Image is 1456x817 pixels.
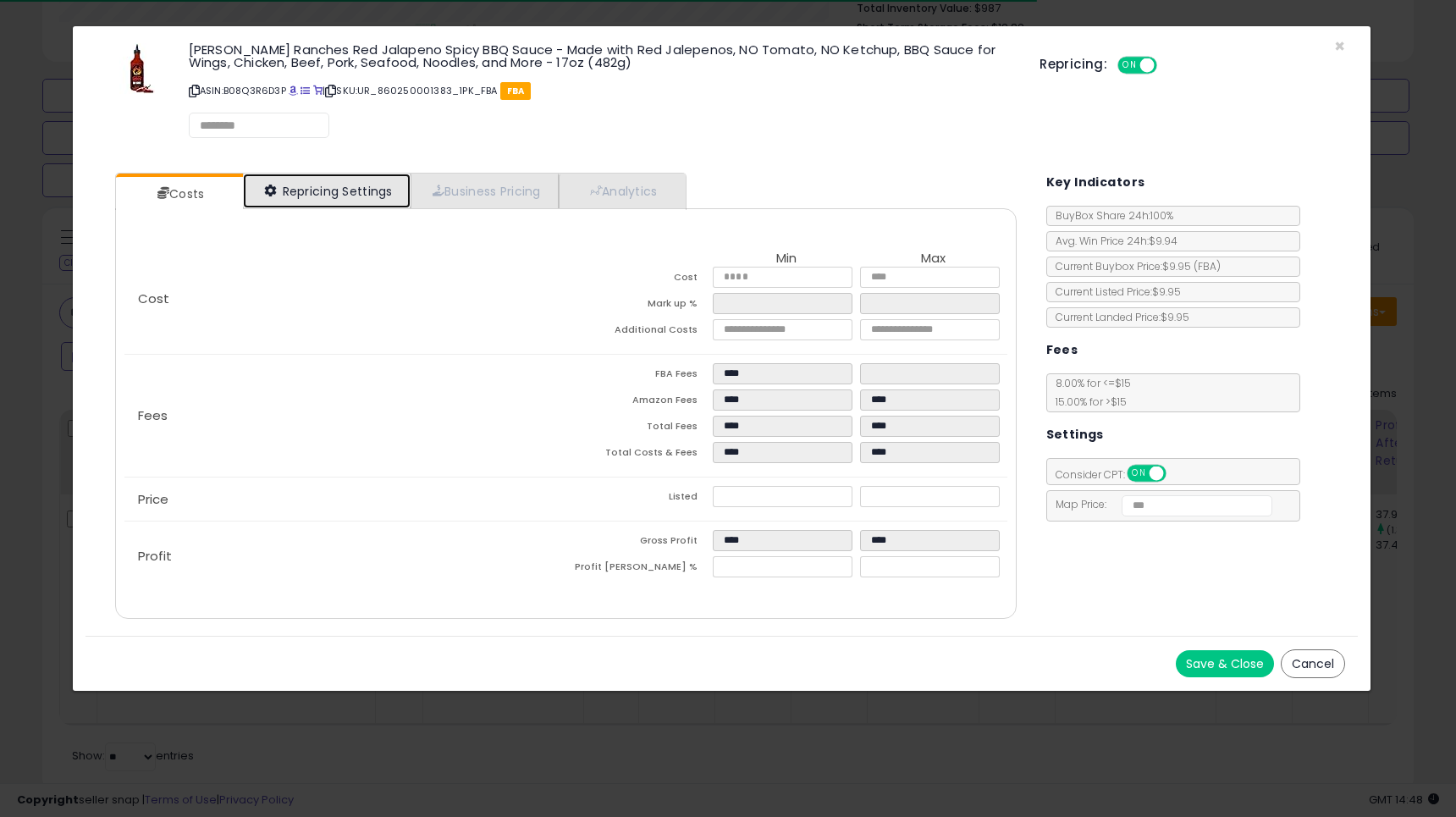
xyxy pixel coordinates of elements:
[1334,34,1345,58] span: ×
[1047,310,1189,324] span: Current Landed Price: $9.95
[565,293,713,319] td: Mark up %
[124,292,565,306] p: Cost
[1162,259,1221,273] span: $9.95
[1128,466,1150,481] span: ON
[565,363,713,389] td: FBA Fees
[1046,172,1145,193] h5: Key Indicators
[1119,58,1140,73] span: ON
[1047,234,1177,248] span: Avg. Win Price 24h: $9.94
[124,409,565,422] p: Fees
[1047,467,1189,482] span: Consider CPT:
[565,416,713,442] td: Total Fees
[289,84,298,97] a: BuyBox page
[565,486,713,512] td: Listed
[1047,208,1173,223] span: BuyBox Share 24h: 100%
[243,174,411,208] a: Repricing Settings
[116,177,241,211] a: Costs
[411,174,559,208] a: Business Pricing
[189,43,1014,69] h3: [PERSON_NAME] Ranches Red Jalapeno Spicy BBQ Sauce - Made with Red Jalepenos, NO Tomato, NO Ketch...
[565,530,713,556] td: Gross Profit
[1047,395,1127,409] span: 15.00 % for > $15
[565,267,713,293] td: Cost
[119,43,155,94] img: 315SFHVSnGL._SL60_.jpg
[189,77,1014,104] p: ASIN: B08Q3R6D3P | SKU: UR_860250001383_1PK_FBA
[1047,376,1131,409] span: 8.00 % for <= $15
[1194,259,1221,273] span: ( FBA )
[565,442,713,468] td: Total Costs & Fees
[565,319,713,345] td: Additional Costs
[565,556,713,582] td: Profit [PERSON_NAME] %
[1046,424,1104,445] h5: Settings
[500,82,532,100] span: FBA
[1040,58,1107,71] h5: Repricing:
[124,549,565,563] p: Profit
[1046,339,1078,361] h5: Fees
[1163,466,1190,481] span: OFF
[1047,284,1181,299] span: Current Listed Price: $9.95
[1047,497,1273,511] span: Map Price:
[565,389,713,416] td: Amazon Fees
[860,251,1007,267] th: Max
[301,84,310,97] a: All offer listings
[1176,650,1274,677] button: Save & Close
[1155,58,1182,73] span: OFF
[559,174,684,208] a: Analytics
[313,84,323,97] a: Your listing only
[713,251,860,267] th: Min
[1281,649,1345,678] button: Cancel
[124,493,565,506] p: Price
[1047,259,1221,273] span: Current Buybox Price:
